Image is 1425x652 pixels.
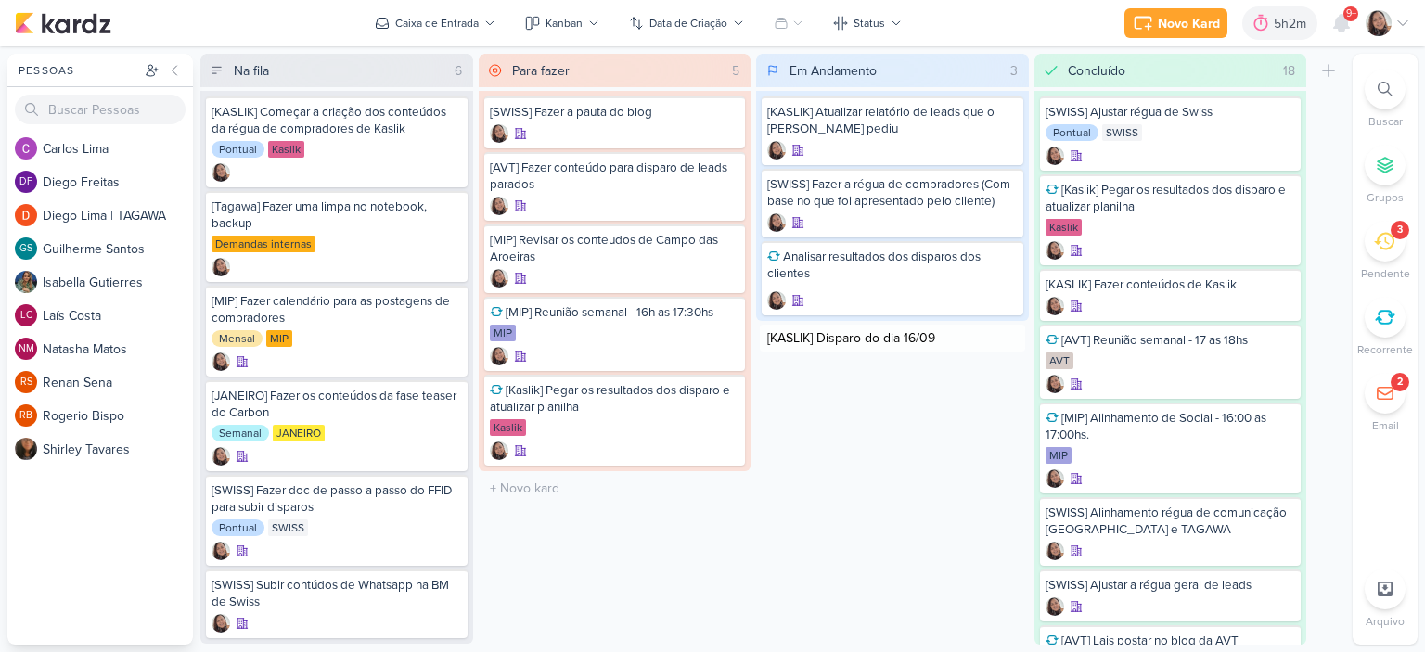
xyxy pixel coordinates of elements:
[212,293,462,326] div: [MIP] Fazer calendário para as postagens de compradores
[1367,189,1404,206] p: Grupos
[1372,417,1399,434] p: Email
[15,438,37,460] img: Shirley Tavares
[212,163,230,182] img: Sharlene Khoury
[767,291,786,310] div: Criador(a): Sharlene Khoury
[447,61,469,81] div: 6
[43,306,193,326] div: L a í s C o s t a
[212,447,230,466] div: Criador(a): Sharlene Khoury
[490,197,508,215] div: Criador(a): Sharlene Khoury
[1046,633,1296,649] div: [AVT] Lais postar no blog da AVT
[19,411,32,421] p: RB
[490,197,508,215] img: Sharlene Khoury
[266,330,292,347] div: MIP
[212,141,264,158] div: Pontual
[15,338,37,360] div: Natasha Matos
[212,352,230,371] div: Criador(a): Sharlene Khoury
[212,163,230,182] div: Criador(a): Sharlene Khoury
[490,160,740,193] div: [AVT] Fazer conteúdo para disparo de leads parados
[1046,597,1064,616] img: Sharlene Khoury
[1046,410,1296,443] div: [MIP] Alinhamento de Social - 16:00 as 17:00hs.
[212,330,263,347] div: Mensal
[1274,14,1312,33] div: 5h2m
[490,104,740,121] div: [SWISS] Fazer a pauta do blog
[15,12,111,34] img: kardz.app
[1158,14,1220,33] div: Novo Kard
[1046,104,1296,121] div: [SWISS] Ajustar régua de Swiss
[1397,223,1403,237] div: 3
[490,382,740,415] div: [Kaslik] Pegar os resultados dos disparo e atualizar planilha
[15,95,186,124] input: Buscar Pessoas
[767,291,786,310] img: Sharlene Khoury
[1046,375,1064,393] div: Criador(a): Sharlene Khoury
[19,244,32,254] p: GS
[268,519,308,536] div: SWISS
[1046,597,1064,616] div: Criador(a): Sharlene Khoury
[490,441,508,460] div: Criador(a): Sharlene Khoury
[1102,124,1142,141] div: SWISS
[1046,297,1064,315] img: Sharlene Khoury
[1046,332,1296,349] div: [AVT] Reunião semanal - 17 as 18hs
[1046,241,1064,260] div: Criador(a): Sharlene Khoury
[490,441,508,460] img: Sharlene Khoury
[1046,469,1064,488] div: Criador(a): Sharlene Khoury
[1046,505,1296,538] div: [SWISS] Alinhamento régua de comunicação SWISS e TAGAWA
[1046,241,1064,260] img: Sharlene Khoury
[1046,182,1296,215] div: [Kaslik] Pegar os resultados dos disparo e atualizar planilha
[490,325,516,341] div: MIP
[1046,577,1296,594] div: [SWISS] Ajustar a régua geral de leads
[1046,124,1098,141] div: Pontual
[490,304,740,321] div: [MIP] Reunião semanal - 16h as 17:30hs
[43,239,193,259] div: G u i l h e r m e S a n t o s
[490,419,526,436] div: Kaslik
[273,425,325,441] div: JANEIRO
[1003,61,1025,81] div: 3
[767,213,786,232] div: Criador(a): Sharlene Khoury
[15,237,37,260] div: Guilherme Santos
[1046,375,1064,393] img: Sharlene Khoury
[490,124,508,143] img: Sharlene Khoury
[212,614,230,633] div: Criador(a): Sharlene Khoury
[212,352,230,371] img: Sharlene Khoury
[43,173,193,192] div: D i e g o F r e i t a s
[15,171,37,193] div: Diego Freitas
[1366,10,1392,36] img: Sharlene Khoury
[212,258,230,276] img: Sharlene Khoury
[268,141,304,158] div: Kaslik
[43,440,193,459] div: S h i r l e y T a v a r e s
[15,371,37,393] div: Renan Sena
[1368,113,1403,130] p: Buscar
[1357,341,1413,358] p: Recorrente
[212,236,315,252] div: Demandas internas
[15,204,37,226] img: Diego Lima | TAGAWA
[212,425,269,441] div: Semanal
[212,447,230,466] img: Sharlene Khoury
[1046,276,1296,293] div: [KASLIK] Fazer conteúdos de Kaslik
[490,347,508,365] img: Sharlene Khoury
[490,232,740,265] div: [MIP] Revisar os conteudos de Campo das Aroeiras
[212,388,462,421] div: [JANEIRO] Fazer os conteúdos da fase teaser do Carbon
[15,137,37,160] img: Carlos Lima
[1353,69,1418,130] li: Ctrl + F
[43,273,193,292] div: I s a b e l l a G u t i e r r e s
[1397,375,1403,390] div: 2
[43,373,193,392] div: R e n a n S e n a
[20,377,32,388] p: RS
[212,519,264,536] div: Pontual
[212,542,230,560] img: Sharlene Khoury
[20,311,32,321] p: LC
[1124,8,1227,38] button: Novo Kard
[212,104,462,137] div: [KASLIK] Começar a criação dos conteúdos da régua de compradores de Kaslik
[43,139,193,159] div: C a r l o s L i m a
[767,176,1018,210] div: [SWISS] Fazer a régua de compradores (Com base no que foi apresentado pelo cliente)
[767,213,786,232] img: Sharlene Khoury
[490,269,508,288] div: Criador(a): Sharlene Khoury
[15,304,37,326] div: Laís Costa
[1346,6,1356,21] span: 9+
[15,404,37,427] div: Rogerio Bispo
[725,61,747,81] div: 5
[212,614,230,633] img: Sharlene Khoury
[212,542,230,560] div: Criador(a): Sharlene Khoury
[767,104,1018,137] div: [KASLIK] Atualizar relatório de leads que o Otávio pediu
[1046,147,1064,165] div: Criador(a): Sharlene Khoury
[490,124,508,143] div: Criador(a): Sharlene Khoury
